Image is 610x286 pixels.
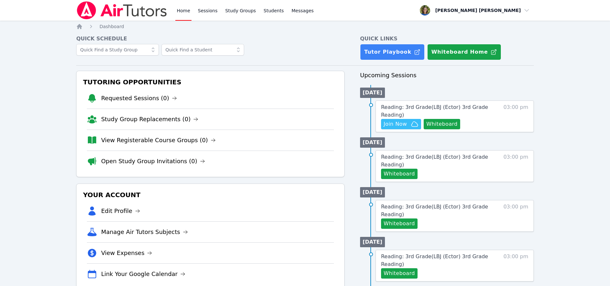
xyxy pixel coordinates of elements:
li: [DATE] [360,187,385,197]
a: Link Your Google Calendar [101,270,185,279]
button: Whiteboard [424,119,460,129]
a: Study Group Replacements (0) [101,115,198,124]
h4: Quick Links [360,35,534,43]
span: Reading: 3rd Grade ( LBJ (Ector) 3rd Grade Reading ) [381,154,488,168]
li: [DATE] [360,137,385,148]
a: Edit Profile [101,207,140,216]
h3: Upcoming Sessions [360,71,534,80]
a: Reading: 3rd Grade(LBJ (Ector) 3rd Grade Reading) [381,103,491,119]
span: Reading: 3rd Grade ( LBJ (Ector) 3rd Grade Reading ) [381,253,488,267]
a: Manage Air Tutors Subjects [101,228,188,237]
button: Whiteboard [381,169,418,179]
a: Reading: 3rd Grade(LBJ (Ector) 3rd Grade Reading) [381,203,491,218]
a: Tutor Playbook [360,44,425,60]
span: Dashboard [99,24,124,29]
li: [DATE] [360,88,385,98]
button: Whiteboard Home [427,44,501,60]
li: [DATE] [360,237,385,247]
button: Join Now [381,119,421,129]
h3: Your Account [82,189,339,201]
img: Air Tutors [76,1,168,19]
button: Whiteboard [381,218,418,229]
a: Reading: 3rd Grade(LBJ (Ector) 3rd Grade Reading) [381,253,491,268]
h3: Tutoring Opportunities [82,76,339,88]
span: 03:00 pm [503,153,528,179]
span: Reading: 3rd Grade ( LBJ (Ector) 3rd Grade Reading ) [381,204,488,217]
span: 03:00 pm [503,253,528,279]
a: View Expenses [101,249,152,258]
a: Reading: 3rd Grade(LBJ (Ector) 3rd Grade Reading) [381,153,491,169]
input: Quick Find a Study Group [76,44,159,56]
a: View Registerable Course Groups (0) [101,136,216,145]
a: Dashboard [99,23,124,30]
a: Requested Sessions (0) [101,94,177,103]
span: 03:00 pm [503,103,528,129]
span: Messages [292,7,314,14]
span: Reading: 3rd Grade ( LBJ (Ector) 3rd Grade Reading ) [381,104,488,118]
button: Whiteboard [381,268,418,279]
a: Open Study Group Invitations (0) [101,157,205,166]
h4: Quick Schedule [76,35,345,43]
span: Join Now [384,120,407,128]
input: Quick Find a Student [161,44,244,56]
span: 03:00 pm [503,203,528,229]
nav: Breadcrumb [76,23,534,30]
